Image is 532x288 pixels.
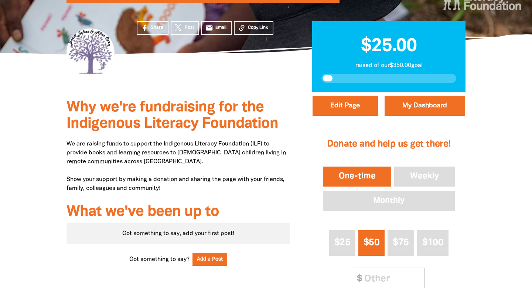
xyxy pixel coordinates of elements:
[137,21,168,35] a: Share
[66,140,290,193] p: We are raising funds to support the Indigenous Literacy Foundation (ILF) to provide books and lea...
[66,223,290,244] div: Got something to say, add your first post!
[185,24,194,31] span: Post
[66,204,290,220] h3: What we've been up to
[364,238,379,247] span: $50
[329,230,355,256] button: $25
[321,190,456,212] button: Monthly
[358,230,385,256] button: $50
[321,165,393,188] button: One-time
[129,255,190,264] span: Got something to say?
[313,96,378,116] button: Edit Page
[66,101,278,131] span: Why we're fundraising for the Indigenous Literacy Foundation
[201,21,232,35] a: emailEmail
[66,223,290,244] div: Paginated content
[215,24,226,31] span: Email
[248,24,268,31] span: Copy Link
[192,253,227,266] button: Add a Post
[321,61,456,70] p: raised of our $350.00 goal
[361,38,417,55] span: $25.00
[151,24,163,31] span: Share
[171,21,199,35] a: Post
[393,165,456,188] button: Weekly
[385,96,465,116] a: My Dashboard
[321,130,456,159] h2: Donate and help us get there!
[388,230,414,256] button: $75
[234,21,273,35] button: Copy Link
[417,230,449,256] button: $100
[205,24,213,32] i: email
[334,238,350,247] span: $25
[422,238,443,247] span: $100
[393,238,409,247] span: $75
